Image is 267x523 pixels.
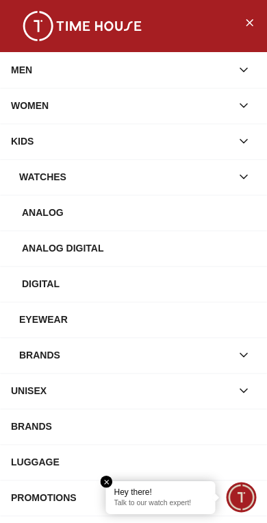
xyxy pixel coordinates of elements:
div: Hey there! [114,487,207,498]
p: Talk to our watch expert! [114,499,207,509]
div: WOMEN [11,93,231,118]
div: KIDS [11,129,231,154]
div: WATCHES [19,165,231,189]
img: ... [14,11,151,41]
div: LUGGAGE [11,450,256,474]
em: Close tooltip [101,476,113,488]
div: BRANDS [11,414,256,439]
div: Eyewear [19,307,256,332]
div: UNISEX [11,378,231,403]
div: MEN [11,58,231,82]
div: Chat Widget [227,483,257,513]
div: PROMOTIONS [11,485,231,510]
button: Close Menu [238,11,260,33]
div: Analog Digital [22,236,256,260]
div: Analog [22,200,256,225]
div: Brands [19,343,231,367]
div: Digital [22,271,256,296]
